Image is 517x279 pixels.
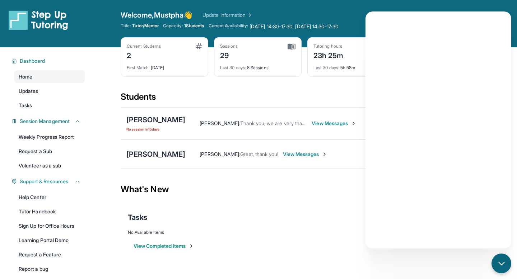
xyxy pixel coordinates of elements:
a: Report a bug [14,263,85,275]
span: [DATE] 14:30-17:30, [DATE] 14:30-17:30 [250,23,339,30]
span: Dashboard [20,57,45,65]
div: What's New [121,174,488,205]
div: 5h 58m [313,61,389,71]
span: Tutor/Mentor [132,23,159,29]
a: Tutor Handbook [14,205,85,218]
button: Session Management [17,118,80,125]
img: Chevron-Right [351,120,357,126]
div: Students [121,91,488,107]
span: Capacity: [163,23,183,29]
img: Chevron Right [246,11,253,19]
span: Support & Resources [20,178,68,185]
div: [DATE] [127,61,202,71]
span: Welcome, Mustpha 👋 [121,10,192,20]
div: [PERSON_NAME] [126,115,185,125]
button: Support & Resources [17,178,80,185]
a: Updates [14,85,85,98]
div: 2 [127,49,161,61]
a: Update Information [202,11,253,19]
span: First Match : [127,65,150,70]
span: Tasks [19,102,32,109]
span: Great, thank you! [240,151,278,157]
iframe: Chatbot [365,11,511,249]
div: 8 Sessions [220,61,295,71]
span: Session Management [20,118,70,125]
span: Home [19,73,32,80]
div: Sessions [220,43,238,49]
a: Volunteer as a sub [14,159,85,172]
div: Current Students [127,43,161,49]
span: No session in 15 days [126,126,185,132]
span: Last 30 days : [313,65,339,70]
div: [PERSON_NAME] [126,149,185,159]
div: No Available Items [128,230,481,235]
a: Home [14,70,85,83]
span: Tasks [128,212,148,222]
img: card [196,43,202,49]
span: View Messages [283,151,328,158]
a: Weekly Progress Report [14,131,85,143]
span: 1 Students [184,23,204,29]
span: Title: [121,23,131,29]
div: 29 [220,49,238,61]
img: card [288,43,295,50]
img: logo [9,10,68,30]
div: Tutoring hours [313,43,344,49]
img: Chevron-Right [322,151,327,157]
span: Last 30 days : [220,65,246,70]
span: [PERSON_NAME] : [200,120,240,126]
a: Learning Portal Demo [14,234,85,247]
div: 23h 25m [313,49,344,61]
span: Current Availability: [209,23,248,30]
button: View Completed Items [134,242,194,250]
a: Request a Feature [14,248,85,261]
a: Help Center [14,191,85,204]
span: View Messages [312,120,357,127]
a: Tasks [14,99,85,112]
button: Dashboard [17,57,80,65]
button: chat-button [492,254,511,273]
a: Sign Up for Office Hours [14,219,85,232]
a: Request a Sub [14,145,85,158]
span: [PERSON_NAME] : [200,151,240,157]
span: Updates [19,88,38,95]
